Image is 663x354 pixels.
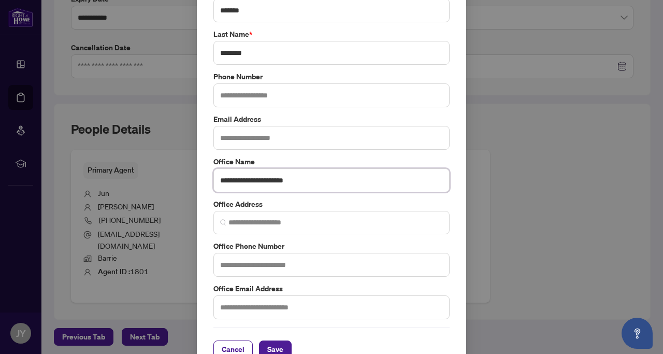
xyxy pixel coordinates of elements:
[213,71,450,82] label: Phone Number
[213,29,450,40] label: Last Name
[213,199,450,210] label: Office Address
[622,318,653,349] button: Open asap
[213,283,450,294] label: Office Email Address
[213,156,450,167] label: Office Name
[220,219,226,225] img: search_icon
[213,114,450,125] label: Email Address
[213,240,450,252] label: Office Phone Number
